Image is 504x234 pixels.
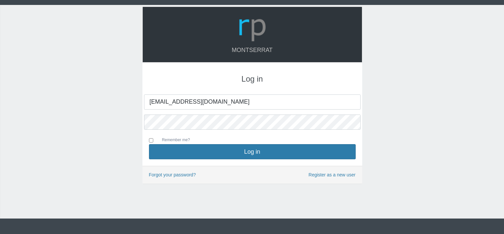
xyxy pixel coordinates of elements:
img: Logo [237,12,268,43]
input: Remember me? [149,138,153,143]
h3: Log in [149,75,356,83]
label: Remember me? [156,137,190,144]
input: Your Email [144,94,361,110]
a: Forgot your password? [149,172,196,177]
button: Log in [149,144,356,159]
a: Register as a new user [308,171,355,179]
h4: Montserrat [149,47,355,54]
